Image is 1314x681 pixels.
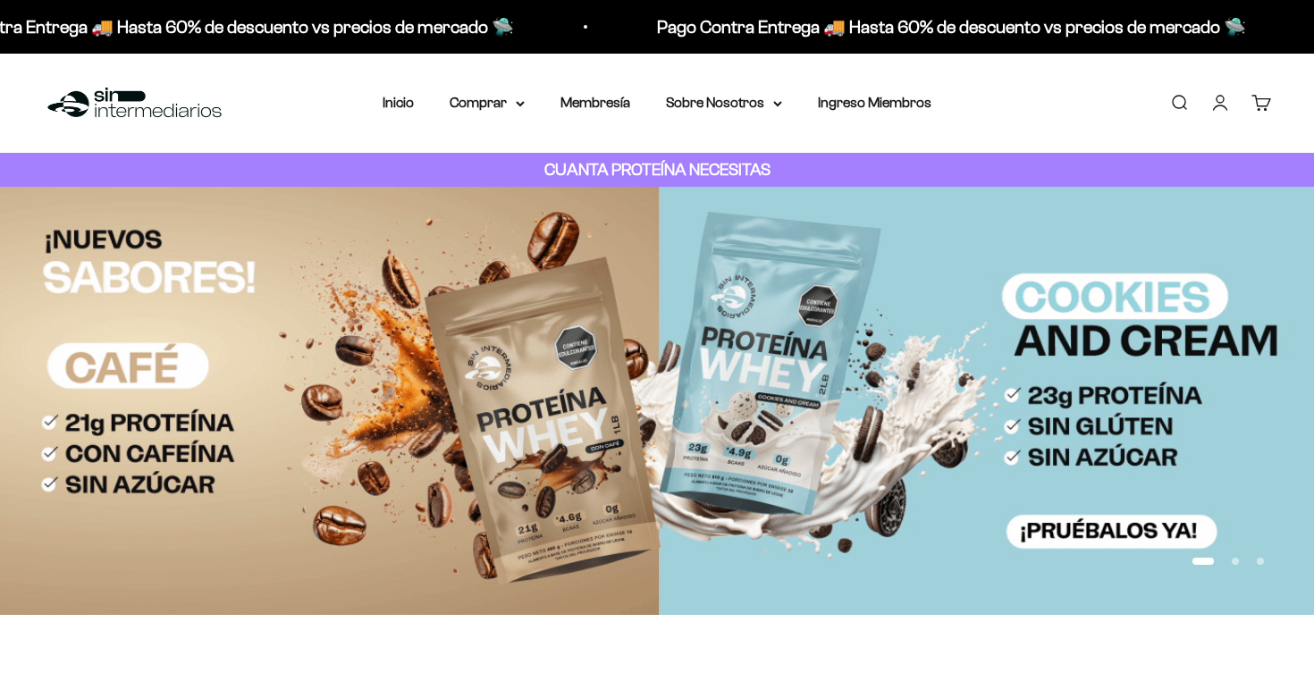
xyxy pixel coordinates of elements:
summary: Comprar [450,91,525,114]
a: Membresía [560,95,630,110]
summary: Sobre Nosotros [666,91,782,114]
strong: CUANTA PROTEÍNA NECESITAS [544,160,771,179]
a: Inicio [383,95,414,110]
p: Pago Contra Entrega 🚚 Hasta 60% de descuento vs precios de mercado 🛸 [656,13,1245,41]
a: Ingreso Miembros [818,95,931,110]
